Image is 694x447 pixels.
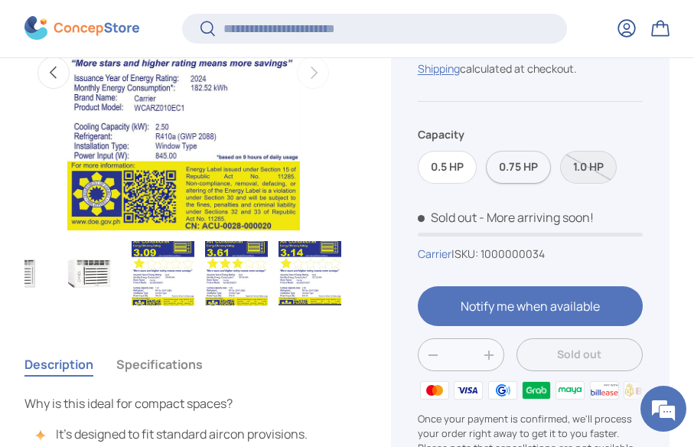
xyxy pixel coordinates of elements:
[588,379,621,402] img: billease
[516,338,643,371] button: Sold out
[58,241,121,305] img: carrier-optima-green-window-type-aircon-unit-with-timer-right-side-view-concepstore
[621,379,655,402] img: bpi
[451,246,545,261] span: |
[520,379,553,402] img: grabpay
[418,61,460,76] a: Shipping
[32,129,267,283] span: We are offline. Please leave us a message.
[24,394,342,413] p: Why is this ideal for compact spaces?
[80,86,257,106] div: Leave a message
[553,379,587,402] img: maya
[224,344,278,364] em: Submit
[479,209,594,226] p: - More arriving soon!
[24,17,139,41] img: ConcepStore
[560,151,617,184] label: Sold out
[132,241,194,305] img: Carrier Optima Window Type Air Conditioner
[481,246,545,261] span: 1000000034
[40,425,342,443] li: It's designed to fit standard aircon provisions.
[455,246,478,261] span: SKU:
[418,126,464,142] legend: Capacity
[451,379,485,402] img: visa
[205,241,268,305] img: Carrier Optima Window Type Air Conditioner
[279,241,341,305] img: Carrier Optima Window Type Air Conditioner
[418,60,643,77] div: calculated at checkout.
[418,209,477,226] span: Sold out
[24,347,93,382] button: Description
[251,8,288,44] div: Minimize live chat window
[418,379,451,402] img: master
[116,347,203,382] button: Specifications
[8,290,292,344] textarea: Type your message and click 'Submit'
[418,246,451,261] a: Carrier
[486,379,520,402] img: gcash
